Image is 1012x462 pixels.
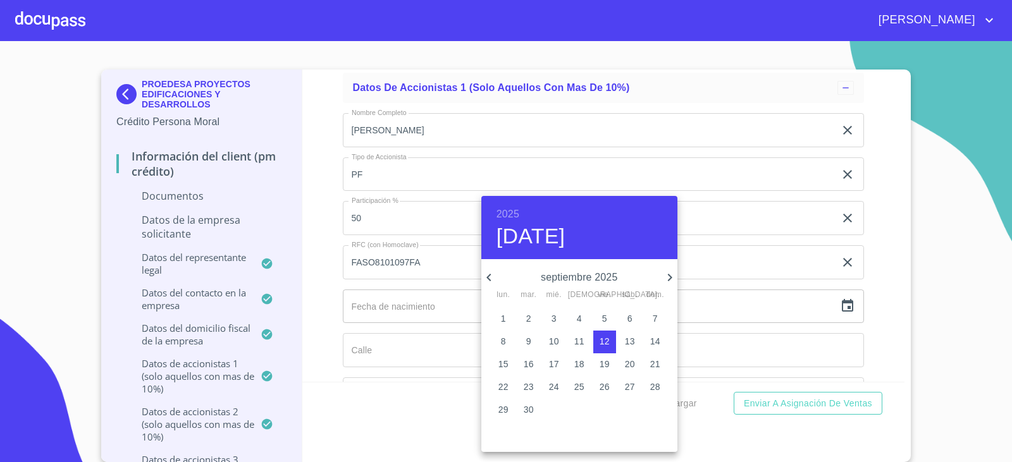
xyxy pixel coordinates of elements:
button: 30 [517,399,540,422]
p: 11 [574,335,584,348]
p: 20 [625,358,635,370]
button: 12 [593,331,616,353]
span: sáb. [619,289,641,301]
button: 4 [568,308,591,331]
button: 21 [644,353,667,376]
p: 30 [524,403,534,416]
p: 18 [574,358,584,370]
button: 11 [568,331,591,353]
p: 12 [600,335,610,348]
p: 22 [498,380,509,393]
p: 9 [526,335,531,348]
p: 4 [577,312,582,325]
p: 19 [600,358,610,370]
p: 17 [549,358,559,370]
button: 3 [543,308,565,331]
button: 17 [543,353,565,376]
p: 13 [625,335,635,348]
p: 7 [653,312,658,325]
span: mié. [543,289,565,301]
p: 2 [526,312,531,325]
p: 25 [574,380,584,393]
span: lun. [492,289,515,301]
button: 9 [517,331,540,353]
p: 15 [498,358,509,370]
span: [DEMOGRAPHIC_DATA]. [568,289,591,301]
button: 1 [492,308,515,331]
button: 26 [593,376,616,399]
button: 2025 [497,205,519,223]
button: 15 [492,353,515,376]
span: dom. [644,289,667,301]
button: 6 [619,308,641,331]
button: 16 [517,353,540,376]
p: 3 [552,312,557,325]
p: 29 [498,403,509,416]
p: 16 [524,358,534,370]
span: mar. [517,289,540,301]
p: septiembre 2025 [497,270,662,285]
button: 24 [543,376,565,399]
p: 21 [650,358,660,370]
p: 10 [549,335,559,348]
p: 24 [549,380,559,393]
button: [DATE] [497,223,565,250]
button: 27 [619,376,641,399]
button: 19 [593,353,616,376]
button: 28 [644,376,667,399]
button: 18 [568,353,591,376]
p: 6 [627,312,632,325]
button: 13 [619,331,641,353]
p: 23 [524,380,534,393]
button: 7 [644,308,667,331]
span: vie. [593,289,616,301]
button: 20 [619,353,641,376]
button: 10 [543,331,565,353]
button: 14 [644,331,667,353]
button: 23 [517,376,540,399]
p: 27 [625,380,635,393]
button: 5 [593,308,616,331]
p: 8 [501,335,506,348]
p: 26 [600,380,610,393]
p: 5 [602,312,607,325]
button: 2 [517,308,540,331]
button: 22 [492,376,515,399]
button: 8 [492,331,515,353]
p: 1 [501,312,506,325]
p: 28 [650,380,660,393]
button: 29 [492,399,515,422]
button: 25 [568,376,591,399]
p: 14 [650,335,660,348]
